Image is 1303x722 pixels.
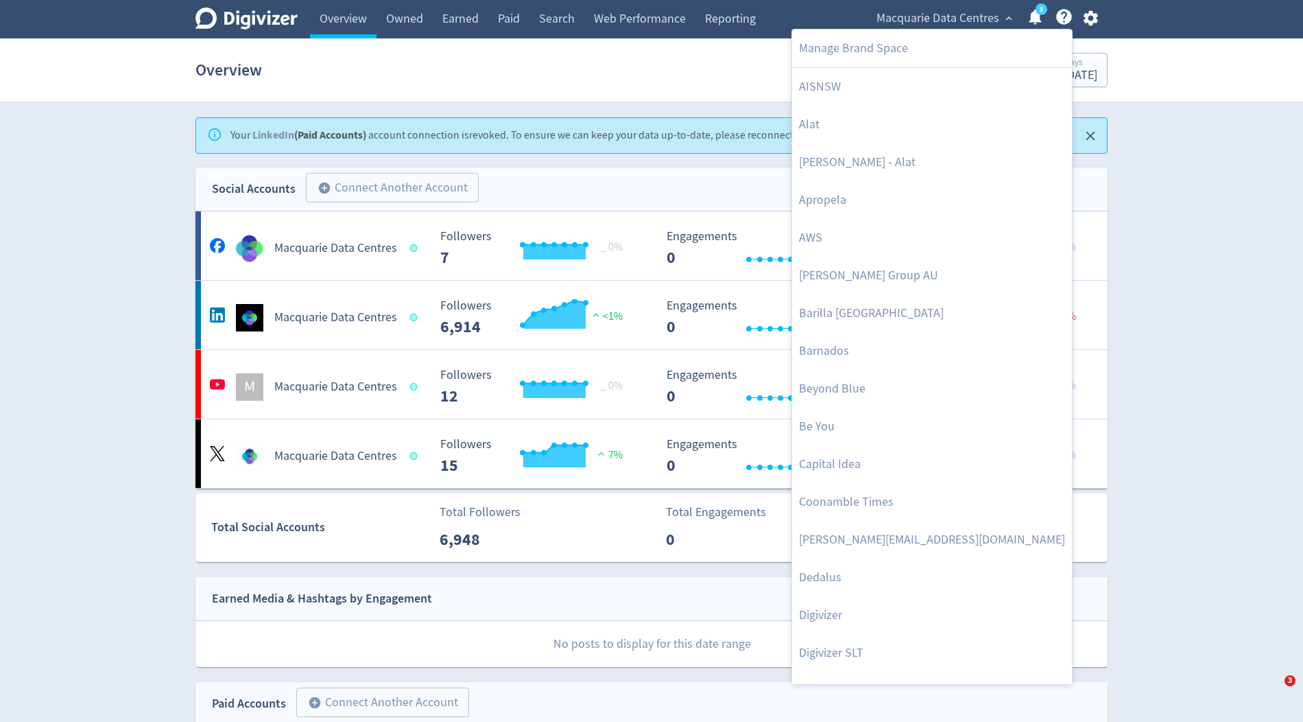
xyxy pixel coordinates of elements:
[792,257,1072,294] a: [PERSON_NAME] Group AU
[792,445,1072,483] a: Capital Idea
[792,219,1072,257] a: AWS
[792,143,1072,181] a: [PERSON_NAME] - Alat
[792,559,1072,596] a: Dedalus
[792,370,1072,408] a: Beyond Blue
[792,596,1072,634] a: Digivizer
[792,106,1072,143] a: Alat
[792,521,1072,559] a: [PERSON_NAME][EMAIL_ADDRESS][DOMAIN_NAME]
[792,68,1072,106] a: AISNSW
[792,634,1072,672] a: Digivizer SLT
[1256,675,1289,708] iframe: Intercom live chat
[1284,675,1295,686] span: 3
[792,294,1072,332] a: Barilla [GEOGRAPHIC_DATA]
[792,483,1072,521] a: Coonamble Times
[792,332,1072,370] a: Barnados
[792,408,1072,445] a: Be You
[792,30,1072,67] a: Manage Brand Space
[792,181,1072,219] a: Apropela
[792,672,1072,710] a: Dynabook ANZ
